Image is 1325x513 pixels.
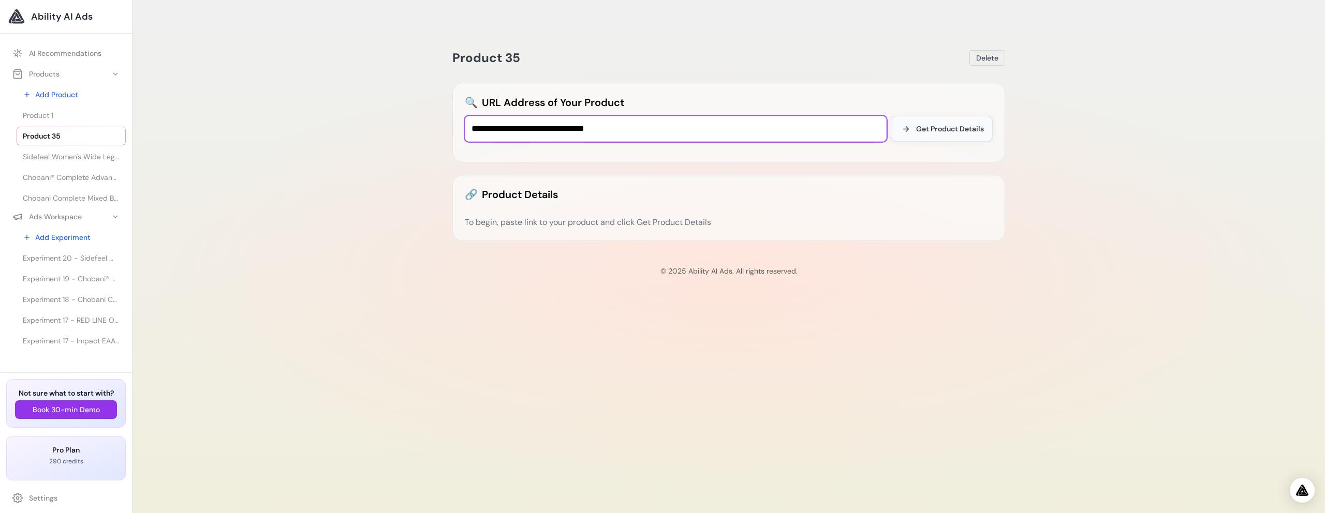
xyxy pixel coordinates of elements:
a: AI Recommendations [6,44,126,63]
span: Product 35 [452,50,520,66]
div: To begin, paste link to your product and click Get Product Details [465,216,993,229]
h2: Product Details [465,187,993,202]
a: Add Experiment [17,228,126,247]
span: Chobani® Complete Advanced Protein Greek Yogurt Drink - Sabor [23,172,120,183]
button: Book 30-min Demo [15,400,117,419]
a: Product 35 [17,127,126,145]
a: Experiment 18 - Chobani Complete Mixed Berry Vanilla Protein Greek Yogurt Drink - 10 [17,290,126,309]
p: © 2025 Ability AI Ads. All rights reserved. [141,266,1317,276]
a: Product 1 [17,106,126,125]
button: Get Product Details [891,116,993,142]
p: 290 credits [15,457,117,465]
span: Ability AI Ads [31,9,93,24]
button: Delete [969,50,1005,66]
h3: Pro Plan [15,445,117,455]
span: Experiment 17 - Impact EAA Tablets | MYPROTEIN™ [23,336,120,346]
div: Products [12,69,60,79]
a: Sidefeel Women's Wide Leg Jeans High Waisted Strechy Raw Hem Zimbaplatinum Denim Pants at Amazon ... [17,147,126,166]
span: 🔍 [465,95,478,110]
span: Delete [976,53,998,63]
button: Products [6,65,126,83]
a: Add Product [17,85,126,104]
a: Experiment 17 - Impact EAA Tablets | MYPROTEIN™ [17,331,126,350]
span: Experiment 17 - RED LINE OIL Óleo de Motor 5W30 API SN+ PROFESSIONAL-SERIES - 0,946... [23,315,120,325]
a: Experiment 19 - Chobani® Complete Advanced Protein Greek Yogurt Drink - Sabor [17,269,126,288]
button: Ads Workspace [6,207,126,226]
div: Open Intercom Messenger [1290,478,1315,503]
span: Product 35 [23,131,61,141]
span: Sidefeel Women's Wide Leg Jeans High Waisted Strechy Raw Hem Zimbaplatinum Denim Pants at Amazon ... [23,152,120,162]
span: Experiment 20 - Sidefeel Women's Wide Leg Jeans High Waisted Strechy Raw Hem Zimbaplatinum Denim ... [23,253,120,263]
h2: URL Address of Your Product [465,95,993,110]
h3: Not sure what to start with? [15,388,117,398]
div: Ads Workspace [12,212,82,222]
span: 🔗 [465,187,478,202]
span: Get Product Details [916,124,984,134]
span: Experiment 19 - Chobani® Complete Advanced Protein Greek Yogurt Drink - Sabor [23,274,120,284]
span: Chobani Complete Mixed Berry Vanilla Protein Greek Yogurt Drink - 10 [23,193,120,203]
a: Chobani Complete Mixed Berry Vanilla Protein Greek Yogurt Drink - 10 [17,189,126,207]
a: Ability AI Ads [8,8,124,25]
span: Experiment 18 - Chobani Complete Mixed Berry Vanilla Protein Greek Yogurt Drink - 10 [23,294,120,305]
a: Experiment 17 - RED LINE OIL Óleo de Motor 5W30 API SN+ PROFESSIONAL-SERIES - 0,946... [17,311,126,329]
span: Product 1 [23,110,53,120]
a: Chobani® Complete Advanced Protein Greek Yogurt Drink - Sabor [17,168,126,187]
a: Experiment 20 - Sidefeel Women's Wide Leg Jeans High Waisted Strechy Raw Hem Zimbaplatinum Denim ... [17,249,126,267]
a: Settings [6,489,126,507]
